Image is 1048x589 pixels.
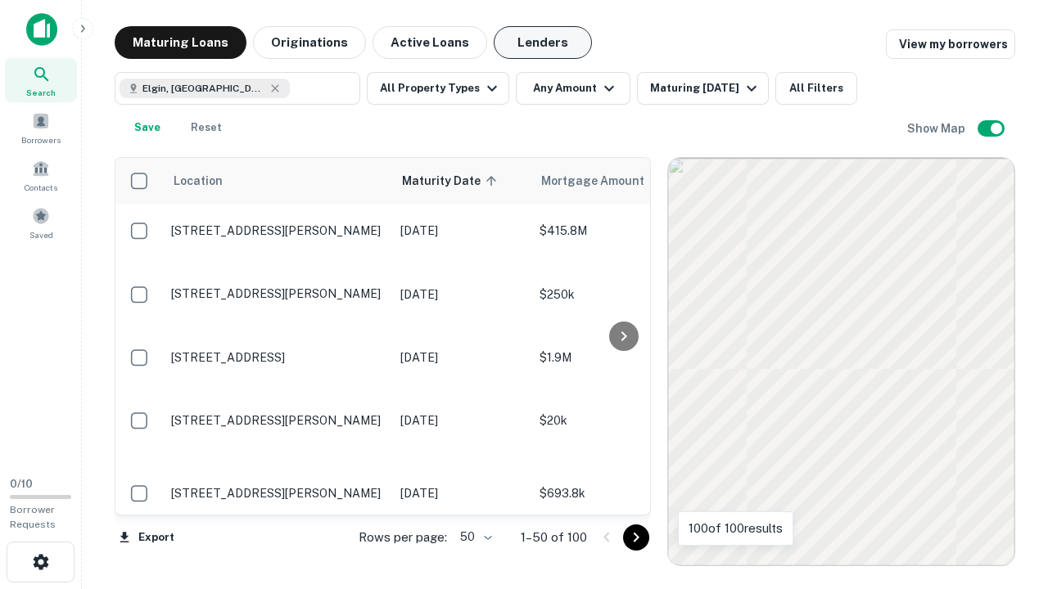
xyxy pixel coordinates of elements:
[886,29,1015,59] a: View my borrowers
[367,72,509,105] button: All Property Types
[171,486,384,501] p: [STREET_ADDRESS][PERSON_NAME]
[5,153,77,197] a: Contacts
[400,286,523,303] p: [DATE]
[10,504,56,530] span: Borrower Requests
[650,79,761,98] div: Maturing [DATE]
[10,478,33,490] span: 0 / 10
[907,119,968,137] h6: Show Map
[402,171,502,191] span: Maturity Date
[540,348,703,366] p: $1.9M
[171,223,384,238] p: [STREET_ADDRESS][PERSON_NAME]
[163,158,392,204] th: Location
[775,72,857,105] button: All Filters
[26,86,56,99] span: Search
[400,222,523,240] p: [DATE]
[171,286,384,301] p: [STREET_ADDRESS][PERSON_NAME]
[115,26,246,59] button: Maturing Loans
[516,72,630,105] button: Any Amount
[540,411,703,429] p: $20k
[5,58,77,102] a: Search
[540,286,703,303] p: $250k
[966,458,1048,537] iframe: Chat Widget
[142,81,265,96] span: Elgin, [GEOGRAPHIC_DATA], [GEOGRAPHIC_DATA]
[5,106,77,150] a: Borrowers
[115,525,178,550] button: Export
[25,181,57,194] span: Contacts
[171,413,384,428] p: [STREET_ADDRESS][PERSON_NAME]
[29,228,53,241] span: Saved
[5,200,77,245] a: Saved
[521,528,587,547] p: 1–50 of 100
[253,26,366,59] button: Originations
[637,72,769,105] button: Maturing [DATE]
[400,348,523,366] p: [DATE]
[180,111,233,144] button: Reset
[359,528,447,547] p: Rows per page:
[373,26,487,59] button: Active Loans
[494,26,592,59] button: Lenders
[121,111,174,144] button: Save your search to get updates of matches that match your search criteria.
[400,484,523,502] p: [DATE]
[173,171,223,191] span: Location
[623,524,649,551] button: Go to next page
[689,519,783,538] p: 100 of 100 results
[540,484,703,502] p: $693.8k
[541,171,666,191] span: Mortgage Amount
[392,158,531,204] th: Maturity Date
[668,158,1014,565] div: 0 0
[400,411,523,429] p: [DATE]
[531,158,711,204] th: Mortgage Amount
[21,133,61,146] span: Borrowers
[454,525,495,549] div: 50
[26,13,57,46] img: capitalize-icon.png
[540,222,703,240] p: $415.8M
[171,350,384,365] p: [STREET_ADDRESS]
